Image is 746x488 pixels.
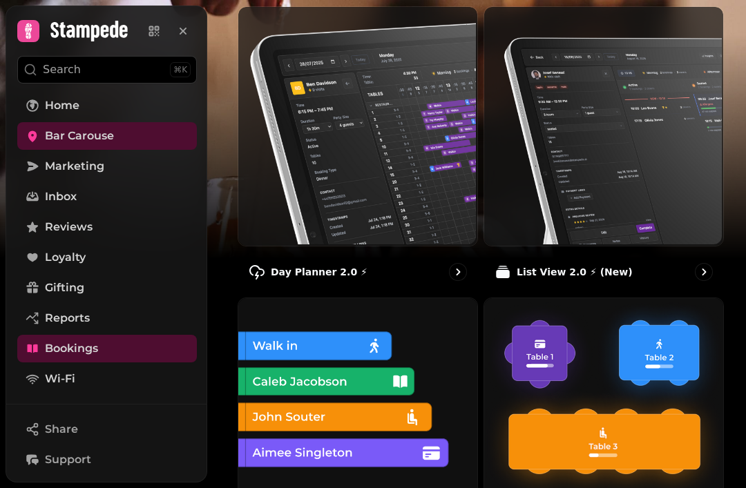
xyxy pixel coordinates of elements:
span: Support [45,451,91,468]
span: Reviews [45,219,93,235]
span: Inbox [45,188,77,205]
button: Support [17,446,197,474]
svg: go to [451,265,465,279]
button: Search⌘K [17,56,197,84]
a: List View 2.0 ⚡ (New)List View 2.0 ⚡ (New) [484,6,724,292]
p: List View 2.0 ⚡ (New) [517,265,633,279]
a: Loyalty [17,244,197,271]
a: Reviews [17,213,197,241]
span: Marketing [45,158,104,175]
span: Share [45,421,78,438]
a: Wi-Fi [17,365,197,393]
a: Reports [17,304,197,332]
span: Bar Carouse [45,128,114,144]
a: Bar Carouse [17,122,197,150]
p: Day Planner 2.0 ⚡ [271,265,367,279]
span: Bookings [45,340,98,357]
img: Day Planner 2.0 ⚡ [237,6,476,244]
span: Gifting [45,280,84,296]
button: Share [17,416,197,443]
svg: go to [697,265,711,279]
a: Day Planner 2.0 ⚡Day Planner 2.0 ⚡ [238,6,478,292]
a: Gifting [17,274,197,302]
span: Reports [45,310,90,326]
img: List View 2.0 ⚡ (New) [483,6,722,244]
span: Home [45,97,79,114]
a: Marketing [17,153,197,180]
div: ⌘K [170,62,191,77]
a: Bookings [17,335,197,362]
span: Loyalty [45,249,86,266]
span: Wi-Fi [45,371,75,387]
p: Search [43,61,81,78]
a: Inbox [17,183,197,211]
a: Home [17,92,197,119]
